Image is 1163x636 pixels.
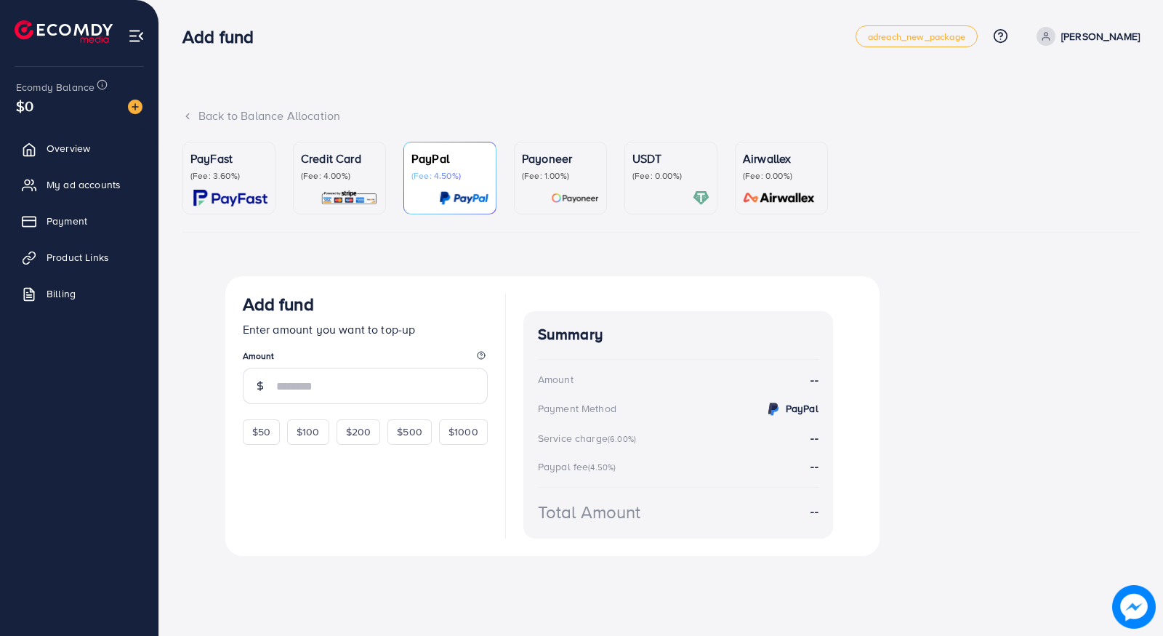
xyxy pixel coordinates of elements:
[538,401,616,416] div: Payment Method
[1112,585,1156,629] img: image
[47,214,87,228] span: Payment
[11,206,148,236] a: Payment
[810,430,818,446] strong: --
[190,150,267,167] p: PayFast
[190,170,267,182] p: (Fee: 3.60%)
[47,141,90,156] span: Overview
[522,150,599,167] p: Payoneer
[608,433,636,445] small: (6.00%)
[538,459,621,474] div: Paypal fee
[743,150,820,167] p: Airwallex
[739,190,820,206] img: card
[47,286,76,301] span: Billing
[1061,28,1140,45] p: [PERSON_NAME]
[439,190,488,206] img: card
[47,250,109,265] span: Product Links
[397,424,422,439] span: $500
[411,150,488,167] p: PayPal
[588,462,616,473] small: (4.50%)
[193,190,267,206] img: card
[301,150,378,167] p: Credit Card
[448,424,478,439] span: $1000
[538,326,818,344] h4: Summary
[321,190,378,206] img: card
[15,20,113,43] img: logo
[810,458,818,474] strong: --
[11,134,148,163] a: Overview
[297,424,320,439] span: $100
[47,177,121,192] span: My ad accounts
[243,350,488,368] legend: Amount
[551,190,599,206] img: card
[243,321,488,338] p: Enter amount you want to top-up
[346,424,371,439] span: $200
[810,371,818,388] strong: --
[538,431,640,446] div: Service charge
[11,170,148,199] a: My ad accounts
[411,170,488,182] p: (Fee: 4.50%)
[868,32,965,41] span: adreach_new_package
[128,28,145,44] img: menu
[1031,27,1140,46] a: [PERSON_NAME]
[632,170,709,182] p: (Fee: 0.00%)
[252,424,270,439] span: $50
[243,294,314,315] h3: Add fund
[810,503,818,520] strong: --
[11,243,148,272] a: Product Links
[16,80,94,94] span: Ecomdy Balance
[182,26,265,47] h3: Add fund
[765,400,782,418] img: credit
[301,170,378,182] p: (Fee: 4.00%)
[16,95,33,116] span: $0
[786,401,818,416] strong: PayPal
[632,150,709,167] p: USDT
[856,25,978,47] a: adreach_new_package
[693,190,709,206] img: card
[522,170,599,182] p: (Fee: 1.00%)
[128,100,142,114] img: image
[538,499,641,525] div: Total Amount
[743,170,820,182] p: (Fee: 0.00%)
[11,279,148,308] a: Billing
[182,108,1140,124] div: Back to Balance Allocation
[538,372,574,387] div: Amount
